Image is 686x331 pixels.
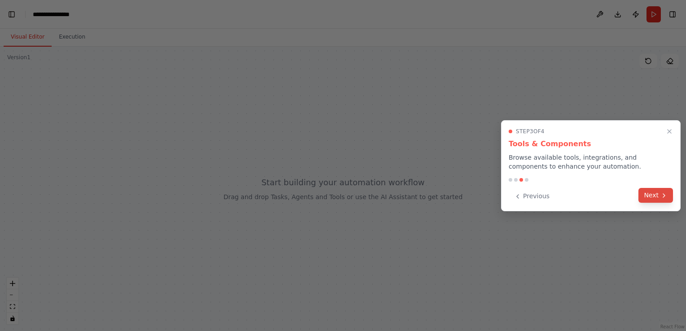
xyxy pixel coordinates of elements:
button: Hide left sidebar [5,8,18,21]
button: Close walkthrough [664,126,675,137]
h3: Tools & Components [509,139,673,149]
span: Step 3 of 4 [516,128,545,135]
button: Next [638,188,673,203]
button: Previous [509,189,555,204]
p: Browse available tools, integrations, and components to enhance your automation. [509,153,673,171]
